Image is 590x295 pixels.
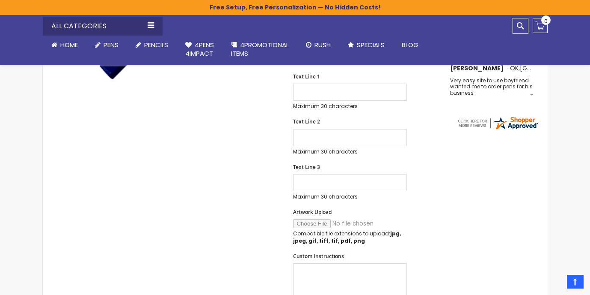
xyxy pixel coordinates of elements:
[357,40,385,49] span: Specials
[457,115,539,131] img: 4pens.com widget logo
[450,78,533,96] div: Very easy site to use boyfriend wanted me to order pens for his business
[339,36,393,54] a: Specials
[544,17,548,25] span: 0
[293,208,332,216] span: Artwork Upload
[86,36,127,54] a: Pens
[222,36,297,63] a: 4PROMOTIONALITEMS
[314,40,331,49] span: Rush
[185,40,214,58] span: 4Pens 4impact
[533,18,548,33] a: 0
[177,36,222,63] a: 4Pens4impact
[231,40,289,58] span: 4PROMOTIONAL ITEMS
[293,73,320,80] span: Text Line 1
[293,253,344,260] span: Custom Instructions
[457,125,539,132] a: 4pens.com certificate URL
[293,230,407,244] p: Compatible file extensions to upload:
[402,40,418,49] span: Blog
[510,64,519,72] span: OK
[144,40,168,49] span: Pencils
[507,64,583,72] span: - ,
[450,64,507,72] span: [PERSON_NAME]
[293,230,401,244] strong: jpg, jpeg, gif, tiff, tif, pdf, png
[297,36,339,54] a: Rush
[104,40,119,49] span: Pens
[43,36,86,54] a: Home
[293,148,407,155] p: Maximum 30 characters
[520,64,583,72] span: [GEOGRAPHIC_DATA]
[60,40,78,49] span: Home
[293,193,407,200] p: Maximum 30 characters
[43,17,163,36] div: All Categories
[293,163,320,171] span: Text Line 3
[293,103,407,110] p: Maximum 30 characters
[393,36,427,54] a: Blog
[127,36,177,54] a: Pencils
[293,118,320,125] span: Text Line 2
